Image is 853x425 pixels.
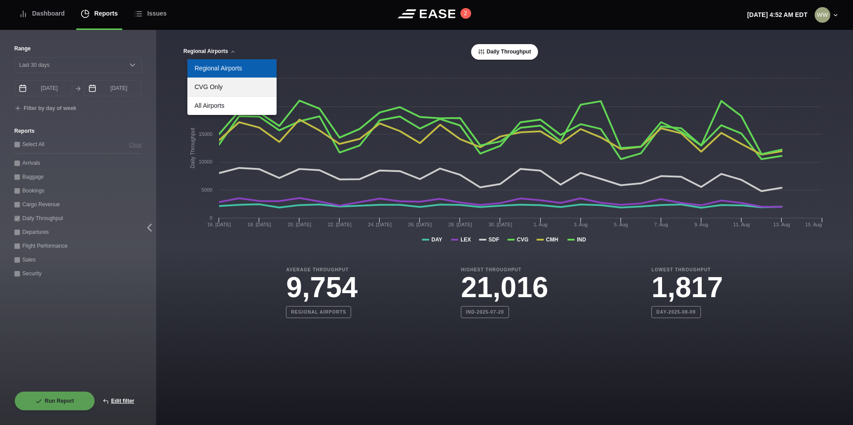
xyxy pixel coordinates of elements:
[517,237,529,243] tspan: CVG
[95,391,142,411] button: Edit filter
[129,140,142,149] button: Clear
[489,222,512,227] tspan: 30. [DATE]
[207,222,231,227] tspan: 16. [DATE]
[651,266,723,273] b: Lowest Throughput
[286,266,357,273] b: Average Throughput
[210,215,212,221] text: 0
[574,222,588,227] tspan: 3. Aug
[14,80,72,96] input: mm/dd/yyyy
[187,78,277,96] a: CVG Only
[651,306,700,318] b: DAY-2025-08-09
[183,49,236,55] button: Regional Airports
[773,222,790,227] tspan: 13. Aug
[471,44,538,60] button: Daily Throughput
[202,187,212,192] text: 5000
[14,127,142,135] label: Reports
[694,222,708,227] tspan: 9. Aug
[248,222,271,227] tspan: 18. [DATE]
[199,159,212,164] text: 10000
[187,59,277,78] a: Regional Airports
[328,222,352,227] tspan: 22. [DATE]
[14,45,142,53] label: Range
[187,97,277,115] a: All Airports
[546,237,558,243] tspan: CMH
[654,222,668,227] tspan: 7. Aug
[461,273,548,302] h3: 21,016
[805,222,822,227] tspan: 15. Aug
[368,222,392,227] tspan: 24. [DATE]
[534,222,547,227] tspan: 1. Aug
[747,10,807,20] p: [DATE] 4:52 AM EDT
[431,237,442,243] tspan: DAY
[286,273,357,302] h3: 9,754
[190,127,196,168] tspan: Daily Throughput
[651,273,723,302] h3: 1,817
[448,222,472,227] tspan: 28. [DATE]
[461,266,548,273] b: Highest Throughput
[460,8,471,19] button: 2
[84,80,142,96] input: mm/dd/yyyy
[733,222,749,227] tspan: 11. Aug
[199,131,212,137] text: 15000
[489,237,499,243] tspan: SDF
[288,222,311,227] tspan: 20. [DATE]
[815,7,830,23] img: 44fab04170f095a2010eee22ca678195
[460,237,471,243] tspan: LEX
[577,237,586,243] tspan: IND
[614,222,628,227] tspan: 5. Aug
[408,222,432,227] tspan: 26. [DATE]
[286,306,351,318] b: Regional Airports
[14,105,76,112] button: Filter by day of week
[461,306,509,318] b: IND-2025-07-20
